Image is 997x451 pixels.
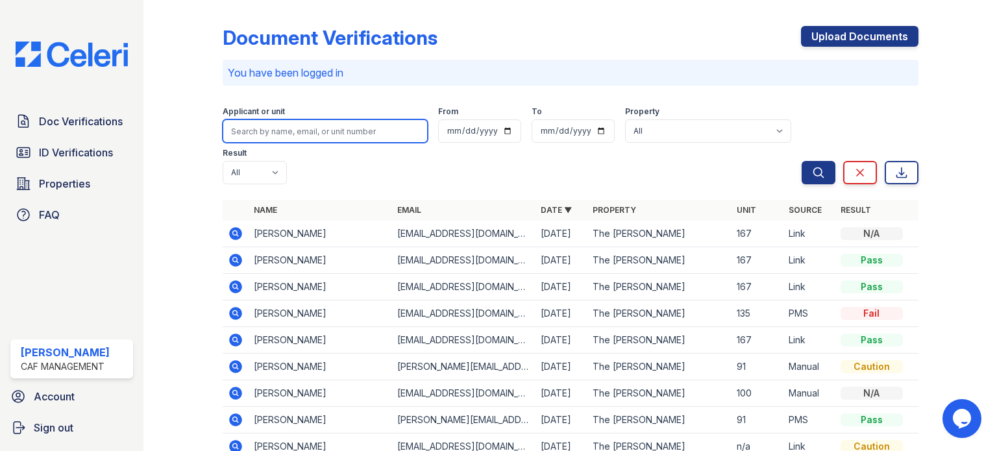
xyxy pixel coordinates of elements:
[841,280,903,293] div: Pass
[392,274,535,300] td: [EMAIL_ADDRESS][DOMAIN_NAME]
[732,407,783,433] td: 91
[39,145,113,160] span: ID Verifications
[21,360,110,373] div: CAF Management
[587,300,731,327] td: The [PERSON_NAME]
[10,171,133,197] a: Properties
[249,221,392,247] td: [PERSON_NAME]
[732,300,783,327] td: 135
[587,247,731,274] td: The [PERSON_NAME]
[392,407,535,433] td: [PERSON_NAME][EMAIL_ADDRESS][DOMAIN_NAME]
[392,300,535,327] td: [EMAIL_ADDRESS][DOMAIN_NAME]
[10,202,133,228] a: FAQ
[732,380,783,407] td: 100
[587,407,731,433] td: The [PERSON_NAME]
[783,247,835,274] td: Link
[392,247,535,274] td: [EMAIL_ADDRESS][DOMAIN_NAME]
[535,221,587,247] td: [DATE]
[249,380,392,407] td: [PERSON_NAME]
[789,205,822,215] a: Source
[223,148,247,158] label: Result
[249,327,392,354] td: [PERSON_NAME]
[535,380,587,407] td: [DATE]
[841,413,903,426] div: Pass
[541,205,572,215] a: Date ▼
[34,420,73,435] span: Sign out
[841,205,871,215] a: Result
[783,354,835,380] td: Manual
[228,65,913,80] p: You have been logged in
[783,327,835,354] td: Link
[587,354,731,380] td: The [PERSON_NAME]
[39,207,60,223] span: FAQ
[783,274,835,300] td: Link
[21,345,110,360] div: [PERSON_NAME]
[249,247,392,274] td: [PERSON_NAME]
[732,221,783,247] td: 167
[841,307,903,320] div: Fail
[438,106,458,117] label: From
[535,274,587,300] td: [DATE]
[249,407,392,433] td: [PERSON_NAME]
[587,274,731,300] td: The [PERSON_NAME]
[732,247,783,274] td: 167
[587,221,731,247] td: The [PERSON_NAME]
[392,327,535,354] td: [EMAIL_ADDRESS][DOMAIN_NAME]
[249,300,392,327] td: [PERSON_NAME]
[587,327,731,354] td: The [PERSON_NAME]
[732,354,783,380] td: 91
[223,26,437,49] div: Document Verifications
[783,221,835,247] td: Link
[10,140,133,165] a: ID Verifications
[223,106,285,117] label: Applicant or unit
[732,327,783,354] td: 167
[10,108,133,134] a: Doc Verifications
[39,176,90,191] span: Properties
[249,274,392,300] td: [PERSON_NAME]
[783,380,835,407] td: Manual
[535,354,587,380] td: [DATE]
[5,384,138,409] a: Account
[841,387,903,400] div: N/A
[841,360,903,373] div: Caution
[587,380,731,407] td: The [PERSON_NAME]
[5,415,138,441] a: Sign out
[737,205,756,215] a: Unit
[392,380,535,407] td: [EMAIL_ADDRESS][DOMAIN_NAME]
[783,407,835,433] td: PMS
[392,354,535,380] td: [PERSON_NAME][EMAIL_ADDRESS][DOMAIN_NAME]
[535,300,587,327] td: [DATE]
[841,254,903,267] div: Pass
[39,114,123,129] span: Doc Verifications
[532,106,542,117] label: To
[535,407,587,433] td: [DATE]
[593,205,636,215] a: Property
[801,26,918,47] a: Upload Documents
[841,334,903,347] div: Pass
[397,205,421,215] a: Email
[223,119,428,143] input: Search by name, email, or unit number
[535,247,587,274] td: [DATE]
[392,221,535,247] td: [EMAIL_ADDRESS][DOMAIN_NAME]
[942,399,984,438] iframe: chat widget
[5,42,138,67] img: CE_Logo_Blue-a8612792a0a2168367f1c8372b55b34899dd931a85d93a1a3d3e32e68fde9ad4.png
[34,389,75,404] span: Account
[249,354,392,380] td: [PERSON_NAME]
[841,227,903,240] div: N/A
[254,205,277,215] a: Name
[783,300,835,327] td: PMS
[625,106,659,117] label: Property
[535,327,587,354] td: [DATE]
[732,274,783,300] td: 167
